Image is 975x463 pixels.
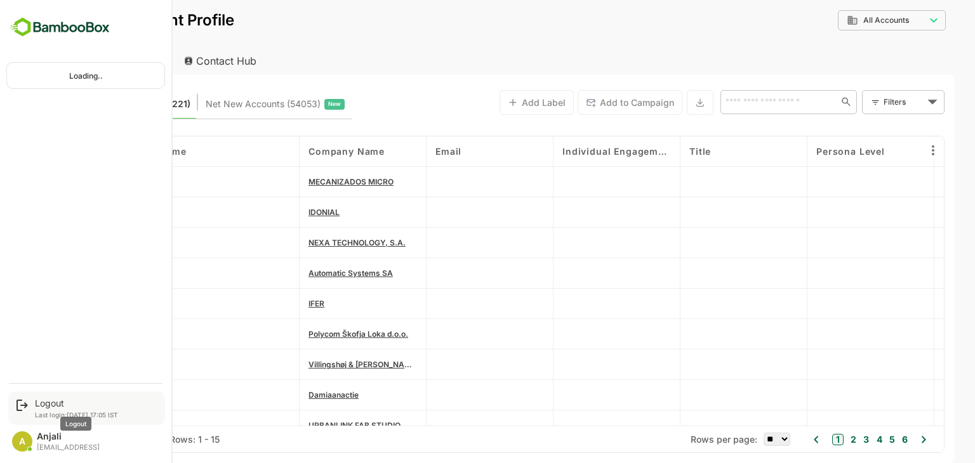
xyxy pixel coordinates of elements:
div: Logout [35,398,118,408]
div: Filters [839,95,880,108]
button: 1 [788,434,799,445]
div: Newly surfaced ICP-fit accounts from Intent, Website, LinkedIn, and other engagement signals. [161,96,300,112]
button: Add to Campaign [533,90,638,115]
button: 5 [842,433,851,447]
span: Contact Name [74,146,142,157]
span: All Accounts [819,16,865,25]
span: Individual Engagement Level [518,146,627,157]
div: Account Hub [20,47,124,75]
span: Polycom Škofja Loka d.o.o. [264,329,364,339]
div: Contact Hub [129,47,223,75]
span: Net New Accounts ( 54053 ) [161,96,276,112]
div: Total Rows: 36221 | Rows: 1 - 15 [38,434,175,445]
div: All Accounts [802,15,881,26]
span: Automatic Systems SA [264,268,348,278]
button: 6 [854,433,863,447]
div: A [12,431,32,452]
p: Unified Account Profile [20,13,190,28]
div: [EMAIL_ADDRESS] [37,443,100,452]
div: Anjali [37,431,100,442]
button: Export the selected data as CSV [642,90,669,115]
p: Last login: [DATE] 17:05 IST [35,411,118,419]
button: 2 [803,433,812,447]
span: IDONIAL [264,207,295,217]
img: BambooboxFullLogoMark.5f36c76dfaba33ec1ec1367b70bb1252.svg [6,15,114,39]
div: Filters [838,89,900,115]
button: 4 [829,433,838,447]
span: Target Accounts (36221) [38,96,146,112]
div: Loading.. [7,63,164,88]
button: 3 [816,433,825,447]
span: MECANIZADOS MICRO [264,177,349,186]
div: All Accounts [793,8,901,33]
span: Rows per page: [646,434,713,445]
span: New [284,96,296,112]
span: Villingshøj & Messerschmidt Klimateknik ApS [264,360,373,369]
span: Title [645,146,667,157]
span: Company Name [264,146,340,157]
span: IFER [264,299,280,308]
span: NEXA TECHNOLOGY, S.A. [264,238,361,247]
span: Persona Level [772,146,840,157]
button: Add Label [455,90,529,115]
span: URBANLINK FAB STUDIO [264,421,356,430]
span: Email [391,146,417,157]
span: Damiaanactie [264,390,314,400]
